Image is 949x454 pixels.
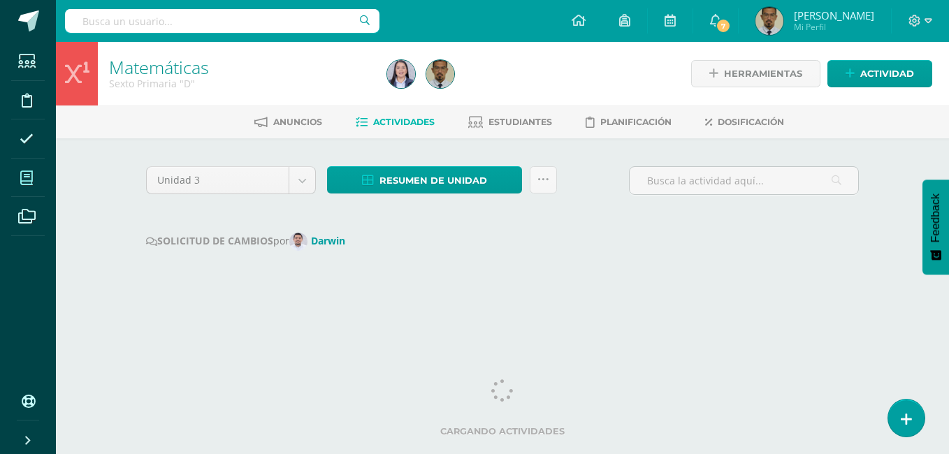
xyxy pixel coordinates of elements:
span: Resumen de unidad [379,168,487,193]
span: Actividades [373,117,435,127]
strong: SOLICITUD DE CAMBIOS [146,234,273,247]
h1: Matemáticas [109,57,370,77]
span: Estudiantes [488,117,552,127]
a: Matemáticas [109,55,209,79]
div: Sexto Primaria 'D' [109,77,370,90]
span: Unidad 3 [157,167,278,193]
div: por [146,233,859,251]
img: 7928e51c5877b3bca6101dd3372c758c.png [426,60,454,88]
a: Darwin [289,234,351,247]
img: 56f47d8b02ca12dee99767c272ccb59c.png [289,233,307,251]
input: Busca un usuario... [65,9,379,33]
span: Dosificación [718,117,784,127]
span: Mi Perfil [794,21,874,33]
span: Planificación [600,117,672,127]
a: Resumen de unidad [327,166,522,193]
a: Estudiantes [468,111,552,133]
a: Actividad [827,60,932,87]
strong: Darwin [311,234,345,247]
span: Actividad [860,61,914,87]
span: 7 [716,18,731,34]
span: [PERSON_NAME] [794,8,874,22]
a: Planificación [586,111,672,133]
input: Busca la actividad aquí... [630,167,858,194]
button: Feedback - Mostrar encuesta [922,180,949,274]
span: Feedback [929,193,942,242]
a: Herramientas [691,60,820,87]
a: Dosificación [705,111,784,133]
a: Unidad 3 [147,167,315,193]
a: Actividades [356,111,435,133]
img: 2d65b1c349409d80be4ac5e5dc811f01.png [387,60,415,88]
a: Anuncios [254,111,322,133]
img: 7928e51c5877b3bca6101dd3372c758c.png [755,7,783,35]
span: Herramientas [724,61,802,87]
span: Anuncios [273,117,322,127]
label: Cargando actividades [146,426,859,437]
